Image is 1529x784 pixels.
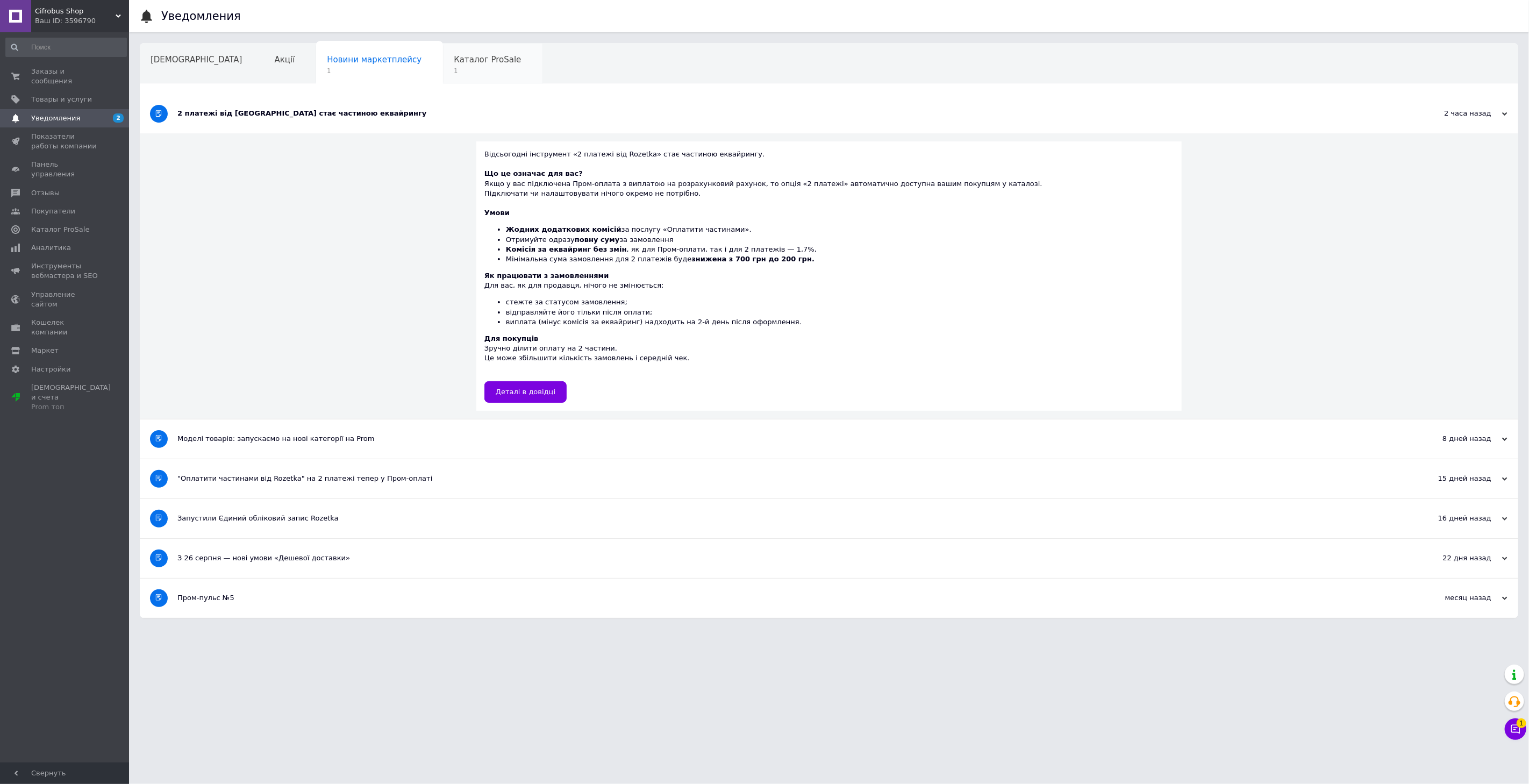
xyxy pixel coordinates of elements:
[484,209,510,217] b: Умови
[1400,109,1507,118] div: 2 часа назад
[177,474,1400,483] div: "Оплатити частинами від Rozetka" на 2 платежі тепер у Пром-оплаті
[31,365,70,374] span: Настройки
[151,55,242,65] span: [DEMOGRAPHIC_DATA]
[31,383,111,412] span: [DEMOGRAPHIC_DATA] и счета
[31,261,99,281] span: Инструменты вебмастера и SEO
[506,225,621,233] b: Жодних додаткових комісій
[506,245,1174,254] li: , як для Пром-оплати, так і для 2 платежів — 1,7%,
[484,271,1174,327] div: Для вас, як для продавця, нічого не змінюється:
[31,132,99,151] span: Показатели работы компании
[691,255,814,263] b: знижена з 700 грн до 200 грн.
[506,297,1174,307] li: стежте за статусом замовлення;
[506,317,1174,327] li: виплата (мінус комісія за еквайринг) надходить на 2-й день після оформлення.
[484,334,1174,373] div: Зручно ділити оплату на 2 частини. Це може збільшити кількість замовлень і середній чек.
[31,113,80,123] span: Уведомления
[484,381,567,403] a: Деталі в довідці
[496,388,555,396] span: Деталі в довідці
[454,55,521,65] span: Каталог ProSale
[1400,593,1507,603] div: месяц назад
[31,95,92,104] span: Товары и услуги
[31,67,99,86] span: Заказы и сообщения
[177,434,1400,444] div: Моделі товарів: запускаємо на нові категорії на Prom
[454,67,521,75] span: 1
[484,149,1174,169] div: Відсьогодні інструмент «2 платежі від Rozetka» стає частиною еквайрингу.
[177,109,1400,118] div: 2 платежі від [GEOGRAPHIC_DATA] стає частиною еквайрингу
[35,6,116,16] span: Cifrobus Shop
[31,160,99,179] span: Панель управления
[31,243,71,253] span: Аналитика
[31,346,59,355] span: Маркет
[327,67,421,75] span: 1
[1517,717,1526,727] span: 1
[177,593,1400,603] div: Пром-пульс №5
[1400,514,1507,523] div: 16 дней назад
[506,225,1174,234] li: за послугу «Оплатити частинами».
[5,38,127,57] input: Поиск
[506,254,1174,264] li: Мінімальна сума замовлення для 2 платежів буде
[484,272,609,280] b: Як працювати з замовленнями
[575,236,619,244] b: повну суму
[113,113,124,123] span: 2
[31,188,60,198] span: Отзывы
[484,334,538,343] b: Для покупців
[484,169,583,177] b: Що це означає для вас?
[1400,434,1507,444] div: 8 дней назад
[506,308,1174,317] li: відправляйте його тільки після оплати;
[484,169,1174,198] div: Якщо у вас підключена Пром-оплата з виплатою на розрахунковий рахунок, то опція «2 платежі» автом...
[177,514,1400,523] div: Запустили Єдиний обліковий запис Rozetka
[35,16,129,26] div: Ваш ID: 3596790
[31,402,111,412] div: Prom топ
[506,235,1174,245] li: Отримуйте одразу за замовлення
[31,225,89,234] span: Каталог ProSale
[1505,718,1526,740] button: Чат с покупателем1
[506,245,627,253] b: Комісія за еквайринг без змін
[161,10,241,23] h1: Уведомления
[1400,553,1507,563] div: 22 дня назад
[177,553,1400,563] div: З 26 серпня — нові умови «Дешевої доставки»
[31,318,99,337] span: Кошелек компании
[31,290,99,309] span: Управление сайтом
[275,55,295,65] span: Акції
[1400,474,1507,483] div: 15 дней назад
[31,206,75,216] span: Покупатели
[327,55,421,65] span: Новини маркетплейсу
